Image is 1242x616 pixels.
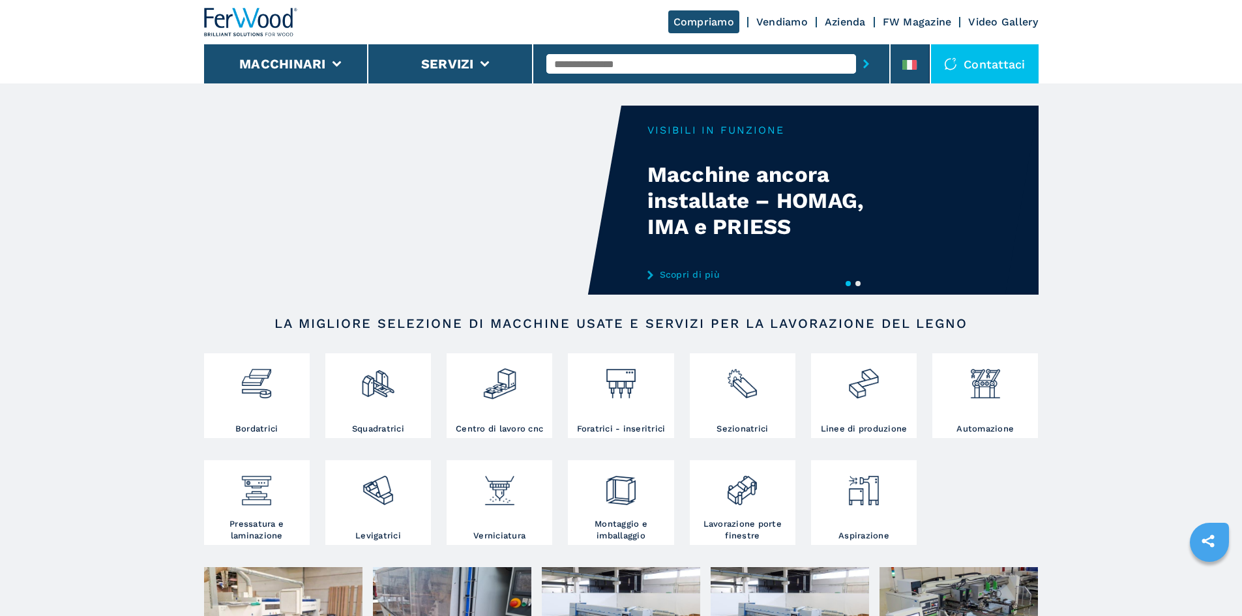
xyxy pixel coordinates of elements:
[235,423,278,435] h3: Bordatrici
[604,463,638,508] img: montaggio_imballaggio_2.png
[568,460,673,545] a: Montaggio e imballaggio
[361,357,395,401] img: squadratrici_2.png
[846,281,851,286] button: 1
[447,460,552,545] a: Verniciatura
[447,353,552,438] a: Centro di lavoro cnc
[456,423,543,435] h3: Centro di lavoro cnc
[473,530,525,542] h3: Verniciatura
[725,463,760,508] img: lavorazione_porte_finestre_2.png
[856,49,876,79] button: submit-button
[1192,525,1224,557] a: sharethis
[811,353,917,438] a: Linee di produzione
[207,518,306,542] h3: Pressatura e laminazione
[668,10,739,33] a: Compriamo
[325,353,431,438] a: Squadratrici
[693,518,792,542] h3: Lavorazione porte finestre
[932,353,1038,438] a: Automazione
[361,463,395,508] img: levigatrici_2.png
[239,463,274,508] img: pressa-strettoia.png
[647,269,903,280] a: Scopri di più
[944,57,957,70] img: Contattaci
[355,530,401,542] h3: Levigatrici
[846,463,881,508] img: aspirazione_1.png
[821,423,908,435] h3: Linee di produzione
[204,460,310,545] a: Pressatura e laminazione
[204,353,310,438] a: Bordatrici
[690,353,795,438] a: Sezionatrici
[717,423,768,435] h3: Sezionatrici
[846,357,881,401] img: linee_di_produzione_2.png
[204,106,621,295] video: Your browser does not support the video tag.
[883,16,952,28] a: FW Magazine
[204,8,298,37] img: Ferwood
[690,460,795,545] a: Lavorazione porte finestre
[968,16,1038,28] a: Video Gallery
[756,16,808,28] a: Vendiamo
[352,423,404,435] h3: Squadratrici
[725,357,760,401] img: sezionatrici_2.png
[604,357,638,401] img: foratrici_inseritrici_2.png
[811,460,917,545] a: Aspirazione
[246,315,997,331] h2: LA MIGLIORE SELEZIONE DI MACCHINE USATE E SERVIZI PER LA LAVORAZIONE DEL LEGNO
[482,463,517,508] img: verniciatura_1.png
[931,44,1039,83] div: Contattaci
[421,56,474,72] button: Servizi
[571,518,670,542] h3: Montaggio e imballaggio
[239,357,274,401] img: bordatrici_1.png
[568,353,673,438] a: Foratrici - inseritrici
[577,423,666,435] h3: Foratrici - inseritrici
[325,460,431,545] a: Levigatrici
[482,357,517,401] img: centro_di_lavoro_cnc_2.png
[855,281,861,286] button: 2
[1187,557,1232,606] iframe: Chat
[838,530,889,542] h3: Aspirazione
[956,423,1014,435] h3: Automazione
[968,357,1003,401] img: automazione.png
[825,16,866,28] a: Azienda
[239,56,326,72] button: Macchinari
